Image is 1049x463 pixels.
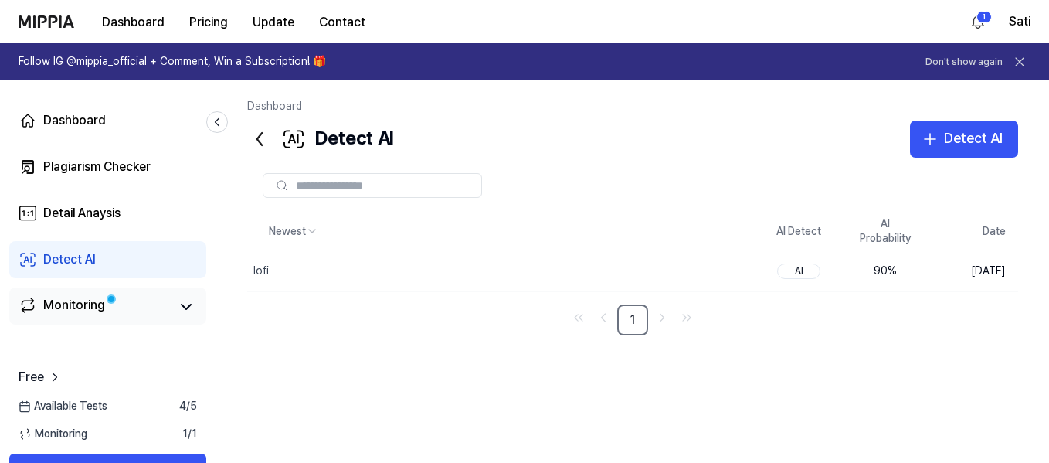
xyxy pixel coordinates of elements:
div: lofi [253,264,269,279]
a: Go to first page [568,307,589,329]
span: Available Tests [19,399,107,414]
div: 1 [976,11,992,23]
img: logo [19,15,74,28]
span: 4 / 5 [179,399,197,414]
a: Monitoring [19,296,169,318]
div: Detail Anaysis [43,204,121,223]
a: Dashboard [247,100,302,112]
span: Free [19,368,44,386]
a: Plagiarism Checker [9,148,206,186]
th: AI Probability [842,213,928,250]
a: Go to next page [651,307,673,329]
a: Detail Anaysis [9,195,206,232]
nav: pagination [247,305,1018,335]
button: Sati [1009,12,1030,31]
div: Monitoring [43,296,105,318]
div: Plagiarism Checker [43,158,151,176]
div: AI [777,264,820,279]
span: 1 / 1 [182,427,197,442]
div: Detect AI [944,128,1003,150]
div: 90 % [854,264,916,279]
button: Dashboard [90,7,177,38]
a: Detect AI [9,241,206,278]
a: 1 [617,305,648,335]
a: Dashboard [9,102,206,139]
span: Monitoring [19,427,87,442]
div: Detect AI [43,250,96,269]
div: Detect AI [247,121,393,158]
button: 알림1 [966,9,990,34]
th: Date [928,213,1018,250]
th: AI Detect [755,213,842,250]
a: Go to last page [676,307,698,329]
td: [DATE] [928,250,1018,291]
a: Go to previous page [592,307,614,329]
a: Update [240,1,307,43]
button: Detect AI [910,121,1018,158]
button: Don't show again [925,56,1003,69]
img: 알림 [969,12,987,31]
div: Dashboard [43,111,106,130]
button: Contact [307,7,378,38]
button: Update [240,7,307,38]
h1: Follow IG @mippia_official + Comment, Win a Subscription! 🎁 [19,54,326,70]
button: Pricing [177,7,240,38]
a: Free [19,368,63,386]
